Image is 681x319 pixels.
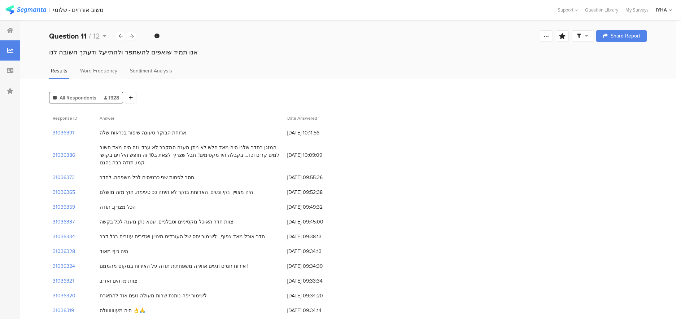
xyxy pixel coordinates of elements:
section: 31036337 [53,218,75,226]
span: [DATE] 09:34:20 [287,292,345,300]
a: Question Library [581,6,622,13]
section: 31036359 [53,203,75,211]
div: הכל מצויין.. תודה [100,203,136,211]
div: משוב אורחים - שלומי [53,6,104,13]
section: 31036334 [53,233,75,240]
div: אנו תמיד שואפים להשתפר ולהתייעל ודעתך חשובה לנו [49,48,647,57]
span: Share Report [611,34,640,39]
div: חדר אוכל מאד צפוף , לשימור יחס של העובדים מצויין ואדיבים עוזרים בכל דבר [100,233,265,240]
span: [DATE] 09:34:14 [287,307,345,314]
span: [DATE] 09:38:13 [287,233,345,240]
span: [DATE] 09:34:13 [287,248,345,255]
div: ארוחת הבוקר טעונה שיפור בנראות שלה [100,129,186,137]
section: 31036386 [53,151,75,159]
div: צוות חדר האוכל מקסימים וסבלניים. עטא נתן מענה לכל בקשה [100,218,233,226]
span: Word Frequency [80,67,117,75]
div: | [49,6,50,14]
section: 31036324 [53,262,75,270]
b: Question 11 [49,31,87,41]
span: Response ID [53,115,77,121]
div: היה מצויין, נקי ונעים. הארוחת בוקר לא היתה ככ טעימה. חוץ מזה מושלם [100,189,253,196]
span: Sentiment Analysis [130,67,172,75]
div: אירוח חמים ונעים אווירה משפחתית תודה על האירוח במקום מהממם ! [100,262,248,270]
span: Results [51,67,67,75]
a: My Surveys [622,6,652,13]
span: [DATE] 09:52:38 [287,189,345,196]
div: IYHA [656,6,667,13]
span: Date Answered [287,115,317,121]
span: [DATE] 09:34:39 [287,262,345,270]
div: צוות מדהים ואדיב [100,277,137,285]
span: All Respondents [60,94,96,102]
section: 31036319 [53,307,74,314]
div: היה כיף מאוד [100,248,128,255]
section: 31036391 [53,129,74,137]
span: / [89,31,91,41]
span: [DATE] 09:49:32 [287,203,345,211]
span: [DATE] 09:55:26 [287,174,345,181]
span: 12 [93,31,100,41]
span: [DATE] 10:11:56 [287,129,345,137]
img: segmanta logo [5,5,46,14]
section: 31036373 [53,174,75,181]
div: לשימור יפה נותנת שרות מעולה נעים אוד להתארח [100,292,207,300]
span: [DATE] 09:45:00 [287,218,345,226]
section: 31036328 [53,248,75,255]
div: Support [558,4,578,15]
span: Answer [100,115,114,121]
section: 31036321 [53,277,74,285]
span: 1328 [104,94,119,102]
span: [DATE] 10:09:09 [287,151,345,159]
section: 31036320 [53,292,75,300]
section: 31036365 [53,189,75,196]
div: המזגן בחדר שלנו היה מאד חלש לא ניתן מענה המקרר לא עבד. וזה היה מאד חשוב למים קרים וכד... בקבלה הי... [100,144,280,167]
div: חסר לפחות שני כרטיסים לכל משפחה. לחדר [100,174,194,181]
span: [DATE] 09:33:34 [287,277,345,285]
div: היה מעווווווולה 👌🙏 [100,307,145,314]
